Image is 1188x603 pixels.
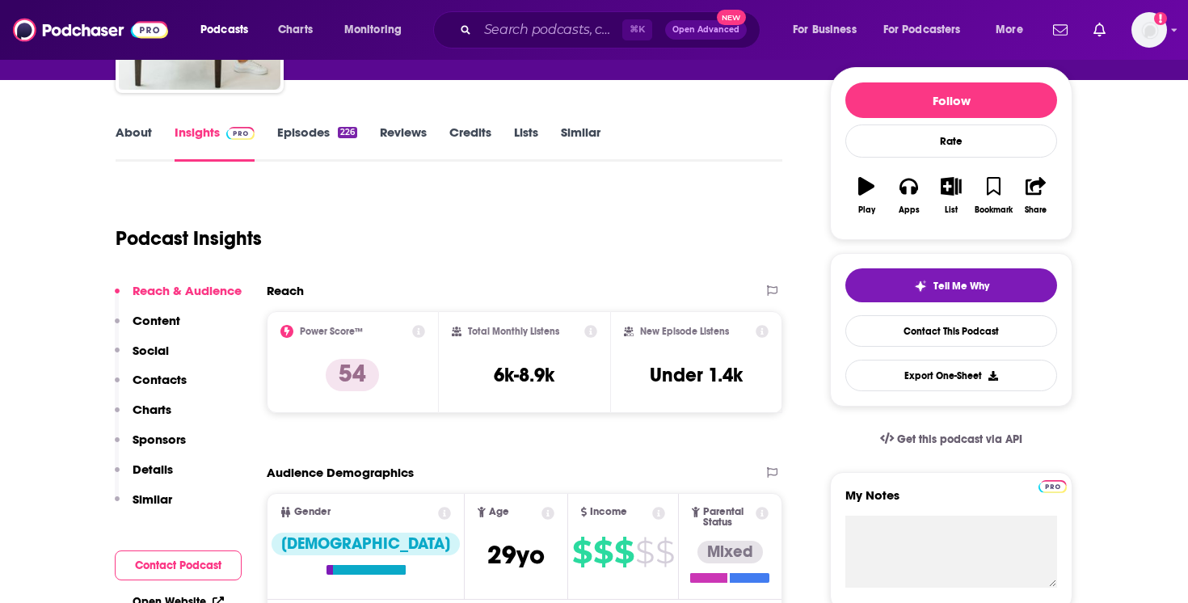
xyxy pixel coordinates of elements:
[672,26,739,34] span: Open Advanced
[887,167,929,225] button: Apps
[845,487,1057,516] label: My Notes
[294,507,331,517] span: Gender
[1131,12,1167,48] img: User Profile
[478,17,622,43] input: Search podcasts, credits, & more...
[793,19,857,41] span: For Business
[655,539,674,565] span: $
[984,17,1043,43] button: open menu
[1015,167,1057,225] button: Share
[115,402,171,432] button: Charts
[489,507,509,517] span: Age
[468,326,559,337] h2: Total Monthly Listens
[487,539,545,571] span: 29 yo
[13,15,168,45] img: Podchaser - Follow, Share and Rate Podcasts
[226,127,255,140] img: Podchaser Pro
[945,205,958,215] div: List
[189,17,269,43] button: open menu
[975,205,1013,215] div: Bookmark
[845,82,1057,118] button: Follow
[133,462,173,477] p: Details
[1038,478,1067,493] a: Pro website
[115,462,173,491] button: Details
[277,124,357,162] a: Episodes226
[115,432,186,462] button: Sponsors
[1087,16,1112,44] a: Show notifications dropdown
[899,205,920,215] div: Apps
[845,268,1057,302] button: tell me why sparkleTell Me Why
[133,283,242,298] p: Reach & Audience
[115,491,172,521] button: Similar
[133,402,171,417] p: Charts
[133,372,187,387] p: Contacts
[115,343,169,373] button: Social
[561,124,600,162] a: Similar
[267,465,414,480] h2: Audience Demographics
[333,17,423,43] button: open menu
[781,17,877,43] button: open menu
[572,539,592,565] span: $
[449,124,491,162] a: Credits
[717,10,746,25] span: New
[845,360,1057,391] button: Export One-Sheet
[115,313,180,343] button: Content
[996,19,1023,41] span: More
[697,541,763,563] div: Mixed
[133,491,172,507] p: Similar
[665,20,747,40] button: Open AdvancedNew
[449,11,776,48] div: Search podcasts, credits, & more...
[930,167,972,225] button: List
[133,313,180,328] p: Content
[873,17,984,43] button: open menu
[845,124,1057,158] div: Rate
[494,363,554,387] h3: 6k-8.9k
[133,343,169,358] p: Social
[115,372,187,402] button: Contacts
[590,507,627,517] span: Income
[116,124,152,162] a: About
[1047,16,1074,44] a: Show notifications dropdown
[614,539,634,565] span: $
[650,363,743,387] h3: Under 1.4k
[116,226,262,251] h1: Podcast Insights
[867,420,1035,459] a: Get this podcast via API
[268,17,322,43] a: Charts
[635,539,654,565] span: $
[115,550,242,580] button: Contact Podcast
[514,124,538,162] a: Lists
[972,167,1014,225] button: Bookmark
[133,432,186,447] p: Sponsors
[845,315,1057,347] a: Contact This Podcast
[845,167,887,225] button: Play
[622,19,652,40] span: ⌘ K
[272,533,460,555] div: [DEMOGRAPHIC_DATA]
[1131,12,1167,48] span: Logged in as SolComms
[200,19,248,41] span: Podcasts
[703,507,753,528] span: Parental Status
[593,539,613,565] span: $
[300,326,363,337] h2: Power Score™
[278,19,313,41] span: Charts
[175,124,255,162] a: InsightsPodchaser Pro
[338,127,357,138] div: 226
[883,19,961,41] span: For Podcasters
[897,432,1022,446] span: Get this podcast via API
[914,280,927,293] img: tell me why sparkle
[326,359,379,391] p: 54
[267,283,304,298] h2: Reach
[1131,12,1167,48] button: Show profile menu
[1038,480,1067,493] img: Podchaser Pro
[858,205,875,215] div: Play
[1154,12,1167,25] svg: Add a profile image
[380,124,427,162] a: Reviews
[1025,205,1047,215] div: Share
[115,283,242,313] button: Reach & Audience
[344,19,402,41] span: Monitoring
[640,326,729,337] h2: New Episode Listens
[933,280,989,293] span: Tell Me Why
